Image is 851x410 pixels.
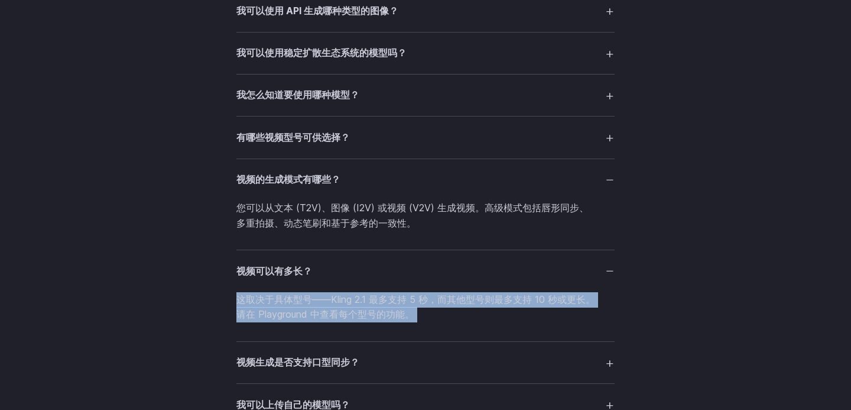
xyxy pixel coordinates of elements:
[236,260,615,282] summary: 视频可以有多长？
[236,126,615,148] summary: 有哪些视频型号可供选择？
[236,84,615,106] summary: 我怎么知道要使用哪种模型？
[236,47,407,59] font: 我可以使用稳定扩散生态系统的模型吗？
[236,356,359,368] font: 视频生成是否支持口型同步？
[236,5,398,17] font: 我可以使用 API 生成哪种类型的图像？
[236,131,350,143] font: 有哪些视频型号可供选择？
[236,89,359,101] font: 我怎么知道要使用哪种模型？
[236,42,615,64] summary: 我可以使用稳定扩散生态系统的模型吗？
[236,169,615,191] summary: 视频的生成模式有哪些？
[236,351,615,374] summary: 视频生成是否支持口型同步？
[236,293,595,321] font: 这取决于具体型号——Kling 2.1 最多支持 5 秒，而其他型号则最多支持 10 秒或更长。请在 Playground 中查看每个型号的功能。
[236,202,589,229] font: 您可以从文本 (T2V)、图像 (I2V) 或视频 (V2V) 生成视频。高级模式包括唇形同步、多重拍摄、动态笔刷和基于参考的一致性。
[236,265,312,277] font: 视频可以有多长？
[236,173,340,185] font: 视频的生成模式有哪些？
